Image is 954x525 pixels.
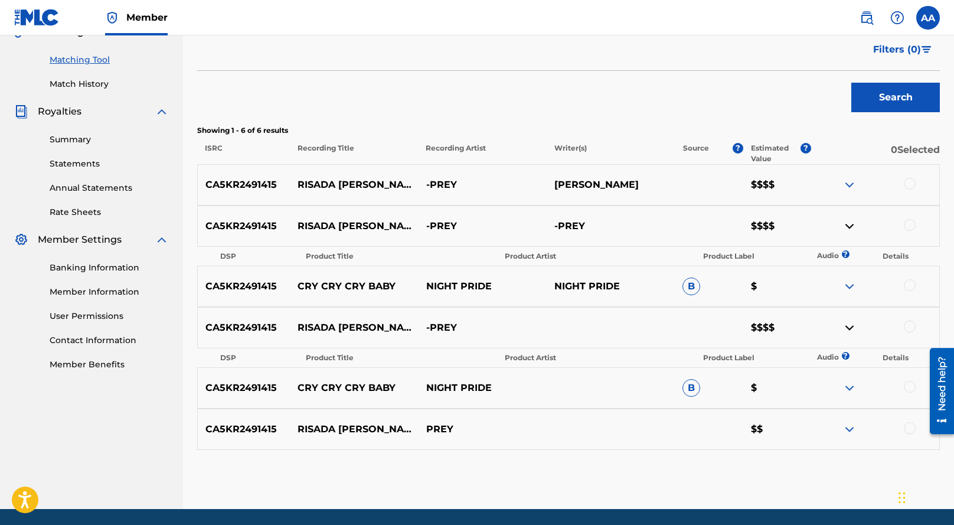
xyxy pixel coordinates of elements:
p: CA5KR2491415 [198,178,290,192]
p: CA5KR2491415 [198,279,290,294]
th: Details [867,350,923,366]
p: -PREY [418,321,546,335]
p: $$$$ [743,321,811,335]
p: NIGHT PRIDE [547,279,675,294]
a: Public Search [855,6,878,30]
p: ISRC [197,143,289,164]
p: Showing 1 - 6 of 6 results [197,125,940,136]
div: Drag [899,480,906,516]
p: NIGHT PRIDE [418,279,546,294]
img: expand [155,105,169,119]
p: Audio [810,250,824,261]
img: Top Rightsholder [105,11,119,25]
p: CA5KR2491415 [198,381,290,395]
th: Product Title [299,248,496,265]
span: ? [733,143,743,154]
img: search [860,11,874,25]
p: -PREY [418,219,546,233]
p: RISADA [PERSON_NAME] 01 [290,422,418,436]
p: CA5KR2491415 [198,219,290,233]
img: contract [842,219,857,233]
p: RISADA [PERSON_NAME] 01 [290,178,418,192]
a: Summary [50,133,169,146]
p: CRY CRY CRY BABY [290,381,418,395]
p: CA5KR2491415 [198,321,290,335]
p: Writer(s) [547,143,675,164]
span: Royalties [38,105,81,119]
p: Recording Title [289,143,418,164]
p: $ [743,381,811,395]
a: Member Benefits [50,358,169,371]
a: Annual Statements [50,182,169,194]
a: Rate Sheets [50,206,169,219]
span: Member Settings [38,233,122,247]
p: -PREY [547,219,675,233]
p: [PERSON_NAME] [547,178,675,192]
img: expand [842,279,857,294]
p: RISADA [PERSON_NAME] 01 [290,219,418,233]
a: User Permissions [50,310,169,322]
img: filter [922,46,932,53]
a: Banking Information [50,262,169,274]
span: ? [801,143,811,154]
button: Search [851,83,940,112]
span: ? [845,352,846,360]
span: Member [126,11,168,24]
p: RISADA [PERSON_NAME] 01 [290,321,418,335]
img: contract [842,321,857,335]
a: Contact Information [50,334,169,347]
a: Match History [50,78,169,90]
iframe: Resource Center [921,344,954,439]
span: B [682,379,700,397]
p: CA5KR2491415 [198,422,290,436]
div: Help [886,6,909,30]
a: Statements [50,158,169,170]
span: Filters ( 0 ) [873,43,921,57]
p: $$ [743,422,811,436]
img: MLC Logo [14,9,60,26]
p: CRY CRY CRY BABY [290,279,418,294]
img: expand [842,178,857,192]
p: $ [743,279,811,294]
p: $$$$ [743,178,811,192]
p: Estimated Value [751,143,801,164]
img: expand [155,233,169,247]
th: Product Title [299,350,496,366]
div: User Menu [916,6,940,30]
th: DSP [213,248,298,265]
th: Product Label [696,350,809,366]
img: Member Settings [14,233,28,247]
span: B [682,278,700,295]
th: Product Label [696,248,809,265]
p: Recording Artist [418,143,547,164]
img: expand [842,381,857,395]
p: Source [683,143,709,164]
img: expand [842,422,857,436]
iframe: Chat Widget [895,468,954,525]
th: Product Artist [498,248,695,265]
p: Audio [810,352,824,363]
p: -PREY [418,178,546,192]
a: Member Information [50,286,169,298]
th: DSP [213,350,298,366]
th: Details [867,248,923,265]
img: help [890,11,904,25]
p: PREY [418,422,546,436]
p: 0 Selected [811,143,940,164]
p: NIGHT PRIDE [418,381,546,395]
p: $$$$ [743,219,811,233]
th: Product Artist [498,350,695,366]
span: ? [845,250,846,258]
button: Filters (0) [866,35,940,64]
a: Matching Tool [50,54,169,66]
img: Royalties [14,105,28,119]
